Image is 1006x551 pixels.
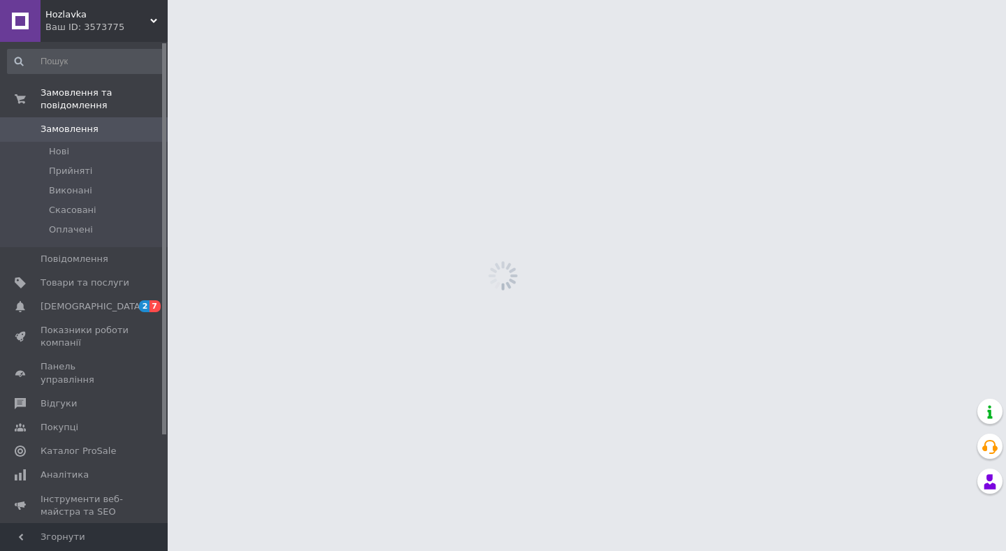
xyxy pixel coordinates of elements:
[139,300,150,312] span: 2
[49,204,96,216] span: Скасовані
[41,445,116,457] span: Каталог ProSale
[150,300,161,312] span: 7
[41,397,77,410] span: Відгуки
[41,253,108,265] span: Повідомлення
[49,145,69,158] span: Нові
[45,8,150,21] span: Hozlavka
[41,360,129,385] span: Панель управління
[41,300,144,313] span: [DEMOGRAPHIC_DATA]
[49,223,93,236] span: Оплачені
[41,493,129,518] span: Інструменти веб-майстра та SEO
[41,123,99,135] span: Замовлення
[41,277,129,289] span: Товари та послуги
[49,184,92,197] span: Виконані
[41,421,78,434] span: Покупці
[41,324,129,349] span: Показники роботи компанії
[7,49,165,74] input: Пошук
[49,165,92,177] span: Прийняті
[41,87,168,112] span: Замовлення та повідомлення
[45,21,168,34] div: Ваш ID: 3573775
[41,469,89,481] span: Аналітика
